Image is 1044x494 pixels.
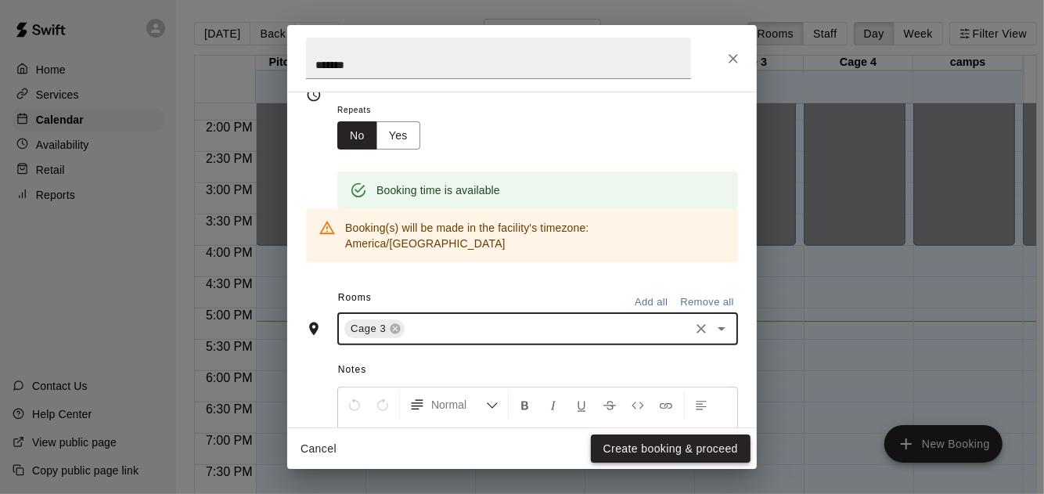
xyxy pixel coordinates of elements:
[341,419,368,447] button: Center Align
[345,214,725,258] div: Booking(s) will be made in the facility's timezone: America/[GEOGRAPHIC_DATA]
[306,321,322,337] svg: Rooms
[344,321,392,337] span: Cage 3
[337,121,420,150] div: outlined button group
[711,318,733,340] button: Open
[512,391,538,419] button: Format Bold
[688,391,715,419] button: Left Align
[719,45,747,73] button: Close
[369,419,396,447] button: Right Align
[625,391,651,419] button: Insert Code
[653,391,679,419] button: Insert Link
[690,318,712,340] button: Clear
[337,121,377,150] button: No
[403,391,505,419] button: Formatting Options
[369,391,396,419] button: Redo
[338,358,738,383] span: Notes
[306,87,322,103] svg: Timing
[344,319,405,338] div: Cage 3
[398,419,424,447] button: Justify Align
[376,121,420,150] button: Yes
[591,435,751,463] button: Create booking & proceed
[431,397,486,413] span: Normal
[626,290,676,315] button: Add all
[376,176,500,204] div: Booking time is available
[540,391,567,419] button: Format Italics
[676,290,738,315] button: Remove all
[568,391,595,419] button: Format Underline
[293,435,344,463] button: Cancel
[337,100,433,121] span: Repeats
[341,391,368,419] button: Undo
[596,391,623,419] button: Format Strikethrough
[338,292,372,303] span: Rooms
